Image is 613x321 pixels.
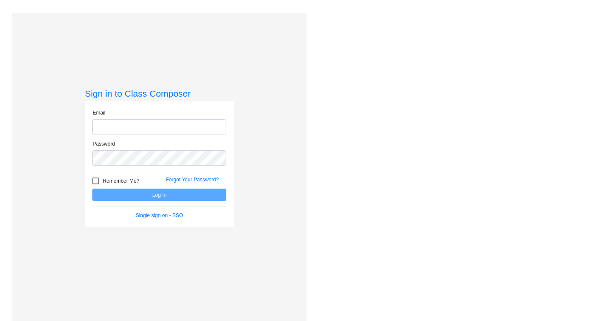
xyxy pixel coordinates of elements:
[92,189,226,201] button: Log In
[92,109,105,117] label: Email
[92,140,115,148] label: Password
[166,177,219,183] a: Forgot Your Password?
[136,212,183,218] a: Single sign on - SSO
[103,176,139,186] span: Remember Me?
[85,88,234,99] h3: Sign in to Class Composer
